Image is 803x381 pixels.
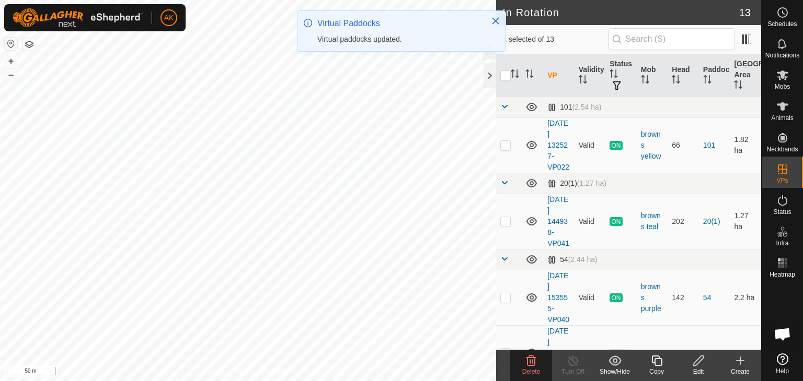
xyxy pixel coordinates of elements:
[734,82,742,90] p-sorticon: Activate to sort
[668,325,699,380] td: 0
[605,54,637,97] th: Status
[668,117,699,173] td: 66
[703,141,715,149] a: 101
[767,21,797,27] span: Schedules
[703,217,720,225] a: 20(1)
[703,293,712,302] a: 54
[5,55,17,67] button: +
[730,325,761,380] td: 2.2 ha
[767,318,798,350] div: Open chat
[765,52,799,58] span: Notifications
[641,210,664,232] div: browns teal
[668,270,699,325] td: 142
[547,327,569,379] a: [DATE] 153555-VP041
[636,367,678,376] div: Copy
[610,293,622,302] span: ON
[317,34,480,45] div: Virtual paddocks updated.
[577,179,606,187] span: (1.27 ha)
[610,71,618,79] p-sorticon: Activate to sort
[668,54,699,97] th: Head
[771,115,794,121] span: Animals
[572,103,601,111] span: (2.54 ha)
[547,271,569,324] a: [DATE] 153555-VP040
[552,367,594,376] div: Turn Off
[610,349,625,358] span: OFF
[575,117,606,173] td: Valid
[678,367,719,376] div: Edit
[547,179,606,188] div: 20(1)
[641,129,664,162] div: browns yellow
[641,77,649,85] p-sorticon: Activate to sort
[703,349,712,357] a: 54
[5,38,17,50] button: Reset Map
[730,54,761,97] th: [GEOGRAPHIC_DATA] Area
[610,141,622,150] span: ON
[775,84,790,90] span: Mobs
[699,54,730,97] th: Paddock
[502,34,608,45] span: 1 selected of 13
[703,77,712,85] p-sorticon: Activate to sort
[579,77,587,85] p-sorticon: Activate to sort
[547,103,601,112] div: 101
[776,368,789,374] span: Help
[668,194,699,249] td: 202
[770,271,795,278] span: Heatmap
[568,255,598,264] span: (2.44 ha)
[637,54,668,97] th: Mob
[739,5,751,20] span: 13
[762,349,803,378] a: Help
[488,14,503,28] button: Close
[641,348,664,359] div: -
[525,71,534,79] p-sorticon: Activate to sort
[502,6,739,19] h2: In Rotation
[317,17,480,30] div: Virtual Paddocks
[719,367,761,376] div: Create
[207,367,246,377] a: Privacy Policy
[730,117,761,173] td: 1.82 ha
[5,68,17,81] button: –
[547,119,569,171] a: [DATE] 132527-VP022
[547,195,569,247] a: [DATE] 144938-VP041
[575,270,606,325] td: Valid
[522,368,541,375] span: Delete
[575,54,606,97] th: Validity
[609,28,735,50] input: Search (S)
[543,54,575,97] th: VP
[547,255,598,264] div: 54
[776,240,788,246] span: Infra
[730,194,761,249] td: 1.27 ha
[672,77,680,85] p-sorticon: Activate to sort
[164,13,174,23] span: AK
[776,177,788,184] span: VPs
[773,209,791,215] span: Status
[13,8,143,27] img: Gallagher Logo
[258,367,289,377] a: Contact Us
[575,194,606,249] td: Valid
[23,38,36,51] button: Map Layers
[641,281,664,314] div: browns purple
[594,367,636,376] div: Show/Hide
[766,146,798,152] span: Neckbands
[730,270,761,325] td: 2.2 ha
[511,71,519,79] p-sorticon: Activate to sort
[610,217,622,226] span: ON
[575,325,606,380] td: Valid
